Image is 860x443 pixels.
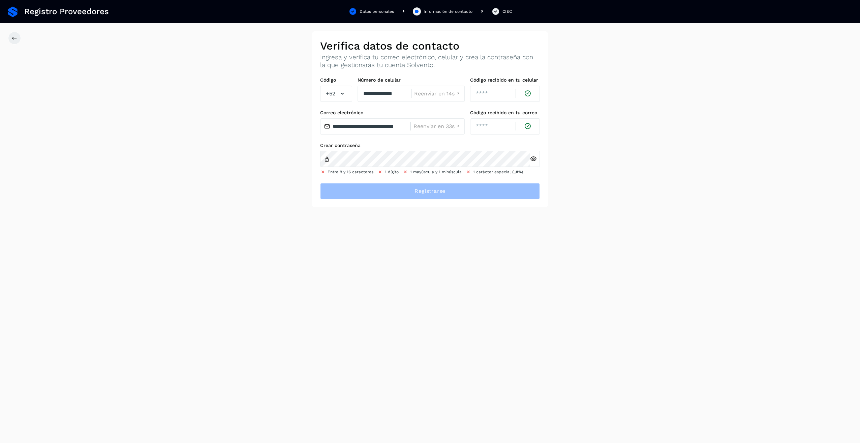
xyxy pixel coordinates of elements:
div: Datos personales [360,8,394,14]
p: Ingresa y verifica tu correo electrónico, celular y crea la contraseña con la que gestionarás tu ... [320,54,540,69]
label: Número de celular [358,77,465,83]
span: Registro Proveedores [24,7,109,17]
label: Código recibido en tu celular [470,77,540,83]
label: Código [320,77,352,83]
h2: Verifica datos de contacto [320,39,540,52]
label: Crear contraseña [320,143,540,148]
span: Reenviar en 14s [414,91,455,96]
li: 1 mayúscula y 1 minúscula [403,169,462,175]
button: Reenviar en 14s [414,90,462,97]
div: CIEC [502,8,512,14]
label: Correo electrónico [320,110,465,116]
li: 1 carácter especial (_#%) [466,169,523,175]
label: Código recibido en tu correo [470,110,540,116]
button: Reenviar en 33s [413,123,462,130]
li: 1 dígito [377,169,399,175]
li: Entre 8 y 16 caracteres [320,169,373,175]
span: Registrarse [414,187,445,195]
span: Reenviar en 33s [413,124,455,129]
div: Información de contacto [424,8,472,14]
button: Registrarse [320,183,540,199]
span: +52 [326,90,335,98]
